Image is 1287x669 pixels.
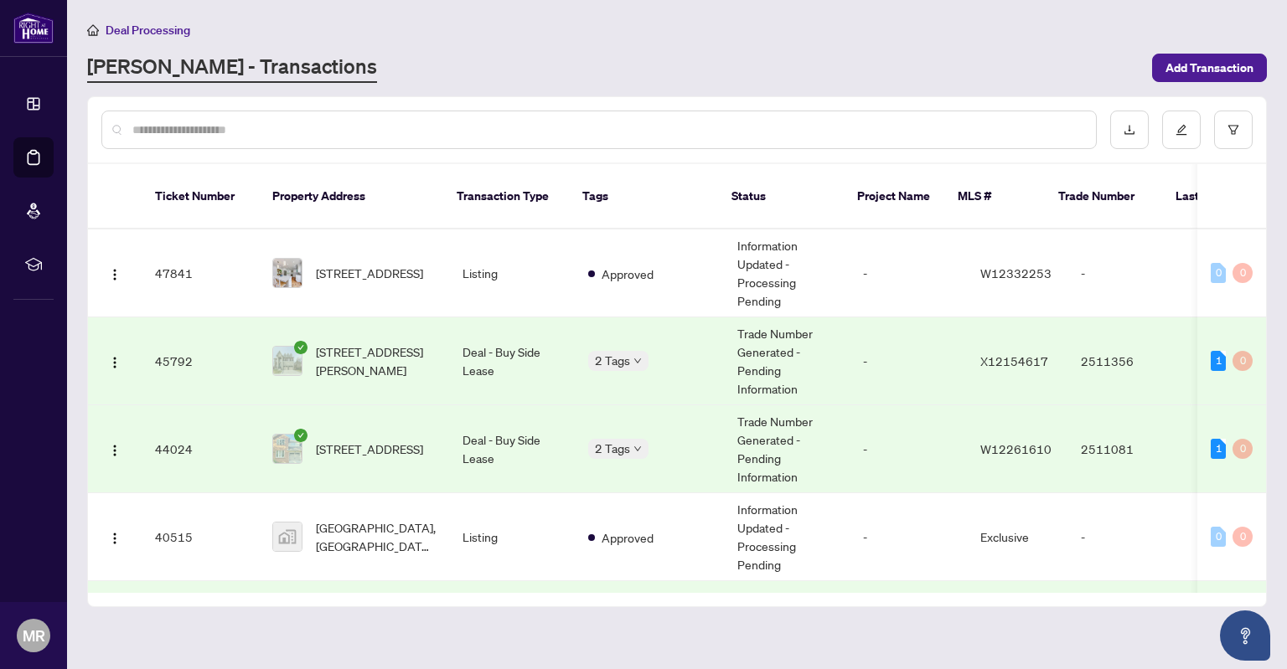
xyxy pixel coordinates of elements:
button: filter [1214,111,1253,149]
td: Trade Number Generated - Pending Information [724,581,850,669]
th: Ticket Number [142,164,259,229]
button: Logo [101,347,128,374]
a: [PERSON_NAME] - Transactions [87,53,377,83]
span: 2 Tags [595,351,630,370]
span: Approved [602,528,654,547]
img: logo [13,13,54,44]
div: 0 [1233,439,1253,459]
div: 1 [1211,351,1226,371]
span: down [633,357,642,365]
button: edit [1162,111,1201,149]
img: thumbnail-img [273,259,302,287]
img: thumbnail-img [273,347,302,375]
button: Add Transaction [1152,54,1267,82]
button: Open asap [1220,610,1270,661]
span: Add Transaction [1166,54,1253,81]
img: Logo [108,268,121,281]
span: edit [1176,124,1187,136]
td: Trade Number Generated - Pending Information [724,317,850,405]
td: Deal - Sell Side Lease [449,581,575,669]
span: [STREET_ADDRESS] [316,440,423,458]
img: Logo [108,532,121,545]
span: [STREET_ADDRESS] [316,264,423,282]
div: 0 [1211,263,1226,283]
td: 2508822 [1067,581,1185,669]
span: 2 Tags [595,439,630,458]
td: 47841 [142,229,259,317]
td: Information Updated - Processing Pending [724,493,850,581]
th: Transaction Type [443,164,569,229]
td: 2511356 [1067,317,1185,405]
span: check-circle [294,429,308,442]
span: X12154617 [980,353,1048,368]
td: Trade Number Generated - Pending Information [724,405,850,493]
td: - [850,493,967,581]
span: Deal Processing [106,23,190,38]
td: Deal - Buy Side Lease [449,405,575,493]
td: 40163 [142,581,259,669]
span: W12332253 [980,265,1052,280]
span: MR [23,624,45,647]
button: Logo [101,523,128,550]
td: - [1067,229,1185,317]
td: - [850,405,967,493]
th: Project Name [844,164,944,229]
td: Information Updated - Processing Pending [724,229,850,317]
td: Listing [449,493,575,581]
td: 45792 [142,317,259,405]
span: home [87,24,99,36]
button: Logo [101,435,128,462]
span: down [633,445,642,453]
div: 0 [1211,527,1226,547]
td: 44024 [142,405,259,493]
img: thumbnail-img [273,435,302,463]
span: Exclusive [980,529,1029,544]
span: download [1124,124,1135,136]
th: Tags [569,164,718,229]
div: 1 [1211,439,1226,459]
td: - [850,229,967,317]
span: filter [1228,124,1239,136]
img: Logo [108,444,121,457]
th: Status [718,164,844,229]
td: - [1067,493,1185,581]
td: 40515 [142,493,259,581]
img: thumbnail-img [273,522,302,551]
td: - [850,317,967,405]
th: MLS # [944,164,1045,229]
td: Deal - Buy Side Lease [449,317,575,405]
td: - [850,581,967,669]
span: W12261610 [980,441,1052,456]
button: Logo [101,260,128,286]
span: Approved [602,265,654,283]
th: Property Address [259,164,443,229]
td: 2511081 [1067,405,1185,493]
div: 0 [1233,263,1253,283]
div: 0 [1233,527,1253,547]
div: 0 [1233,351,1253,371]
img: Logo [108,356,121,369]
span: [STREET_ADDRESS][PERSON_NAME] [316,342,436,379]
button: download [1110,111,1149,149]
span: check-circle [294,341,308,354]
td: Listing [449,229,575,317]
span: [GEOGRAPHIC_DATA], [GEOGRAPHIC_DATA], [GEOGRAPHIC_DATA], [GEOGRAPHIC_DATA] [316,518,436,555]
th: Trade Number [1045,164,1162,229]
